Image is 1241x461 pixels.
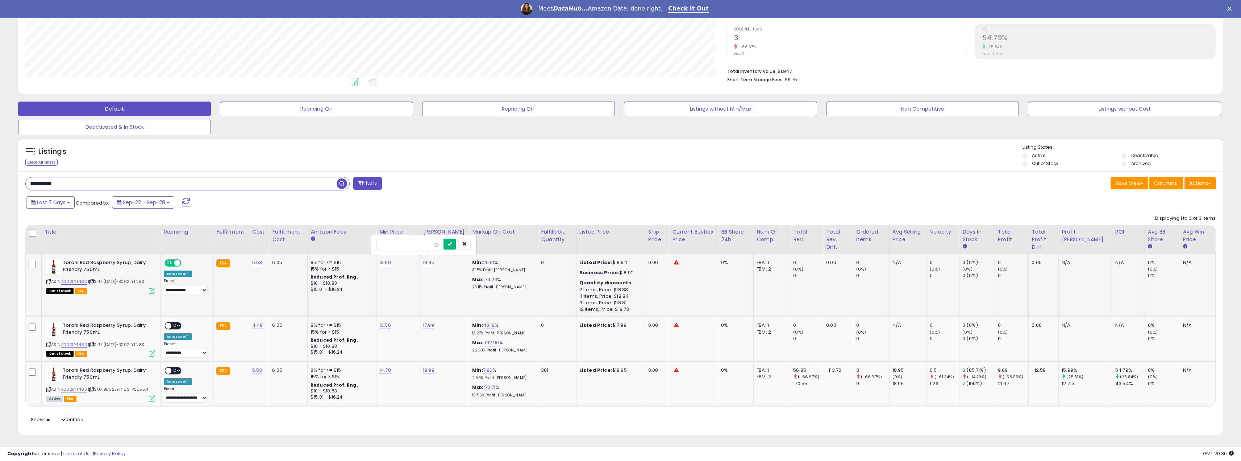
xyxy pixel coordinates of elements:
small: (-66.67%) [861,374,882,380]
small: Avg Win Price. [1183,243,1187,250]
div: Repricing [164,228,210,236]
div: Amazon AI * [164,378,192,385]
b: Business Price: [579,269,619,276]
div: -12.58 [1032,367,1053,374]
div: 0.00 [648,367,664,374]
div: % [472,276,532,290]
div: Velocity [930,228,956,236]
a: 7.96 [483,367,493,374]
a: 18.95 [423,259,434,266]
div: N/A [892,322,921,329]
span: All listings that are currently out of stock and unavailable for purchase on Amazon [46,351,74,357]
div: N/A [892,259,921,266]
p: 13.27% Profit [PERSON_NAME] [472,331,532,336]
div: 56.85 [793,367,823,374]
b: Min: [472,367,483,374]
div: Total Rev. [793,228,820,243]
div: Total Rev. Diff. [826,228,850,251]
div: 0 [793,322,823,329]
div: % [472,367,532,380]
small: (0%) [856,329,866,335]
div: 0 (0%) [962,322,995,329]
div: FBM: 2 [757,374,784,380]
div: 3 [856,367,889,374]
small: (0%) [892,374,903,380]
small: Prev: 43.54% [982,52,1002,56]
div: Close [1227,7,1234,11]
div: FBA: 1 [757,322,784,329]
h5: Listings [38,147,66,157]
small: (0%) [930,329,940,335]
div: 6.05 [272,367,302,374]
div: N/A [1062,259,1107,266]
div: 15% for > $15 [311,329,371,336]
div: 0 [930,272,959,279]
div: -113.70 [826,367,847,374]
div: $17.99 [579,322,640,329]
small: (25.84%) [1120,374,1138,380]
small: Amazon Fees. [311,236,315,242]
div: 0 [930,259,959,266]
a: 13.56 [379,322,391,329]
img: Profile image for Georgie [521,3,532,15]
button: Deactivated & In Stock [18,120,211,134]
div: FBA: 1 [757,367,784,374]
img: 316Y7AVH-RL._SL40_.jpg [46,367,61,382]
p: 25.63% Profit [PERSON_NAME] [472,348,532,353]
div: 0 (0%) [962,259,995,266]
button: Repricing On [220,102,413,116]
a: 102.90 [485,339,499,346]
div: FBM: 2 [757,266,784,272]
div: 0% [721,367,748,374]
div: N/A [1115,322,1139,329]
div: 0% [1148,380,1180,387]
div: 0 [998,259,1028,266]
div: 18.95 [892,367,926,374]
div: ASIN: [46,367,155,401]
img: 316Y7AVH-RL._SL40_.jpg [46,259,61,274]
small: Avg BB Share. [1148,243,1152,250]
a: 40.18 [483,322,495,329]
div: 0.00 [1032,259,1053,266]
div: 301 [541,367,571,374]
div: Days In Stock [962,228,992,243]
small: Days In Stock. [962,243,967,250]
label: Active [1032,152,1045,159]
div: $18.92 [579,269,640,276]
th: The percentage added to the cost of goods (COGS) that forms the calculator for Min & Max prices. [469,225,538,254]
div: 0 [930,336,959,342]
div: 0 [541,322,571,329]
div: Min Price [379,228,417,236]
small: Prev: 9 [734,52,745,56]
b: Quantity discounts [579,279,632,286]
label: Archived [1131,160,1151,166]
small: FBA [216,259,230,267]
div: 0% [1148,322,1180,329]
div: Preset: [164,279,208,295]
div: N/A [1062,322,1107,329]
div: % [472,259,532,273]
div: 9 [856,380,889,387]
b: Short Term Storage Fees: [727,77,784,83]
div: 0.00 [648,322,664,329]
a: 20.61 [483,259,495,266]
button: Non Competitive [826,102,1019,116]
a: Privacy Policy [94,450,126,457]
div: $10 - $10.83 [311,343,371,350]
a: 70.71 [485,384,496,391]
b: Reduced Prof. Rng. [311,337,358,343]
button: Listings without Min/Max [624,102,817,116]
div: 0% [1148,336,1180,342]
div: 0.00 [648,259,664,266]
div: Total Profit [998,228,1025,243]
div: Avg Selling Price [892,228,924,243]
button: Last 7 Days [26,196,75,209]
div: Cost [252,228,266,236]
div: 15% for > $15 [311,374,371,380]
b: Torani Red Raspberry Syrup, Dairy Friendly 750mL [63,367,151,382]
div: 0% [1148,259,1180,266]
h2: 54.79% [982,34,1215,44]
b: Listed Price: [579,367,612,374]
a: 17.99 [423,322,434,329]
div: 0 [856,336,889,342]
